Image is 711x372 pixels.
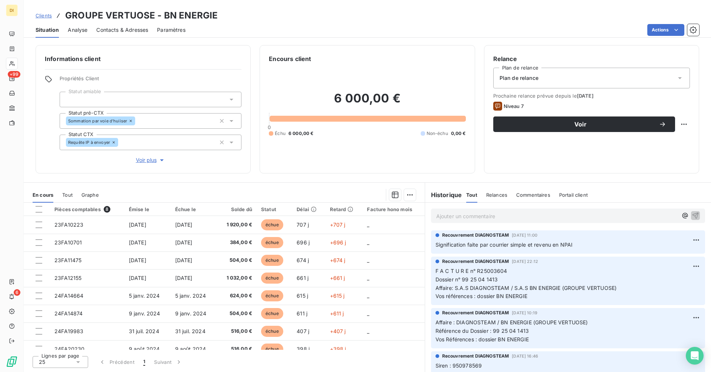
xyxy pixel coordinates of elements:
[68,119,127,123] span: Sommation par voie d'huiiser
[512,311,537,315] span: [DATE] 10:19
[435,336,529,342] span: Vos Références : dossier BN ENERGIE
[435,276,498,283] span: Dossier n° 99 25 04 1413
[60,75,241,86] span: Propriétés Client
[367,206,420,212] div: Facture hono mois
[512,354,538,358] span: [DATE] 16:46
[129,257,146,263] span: [DATE]
[54,328,83,334] span: 24FA19983
[493,116,675,132] button: Voir
[330,206,358,212] div: Retard
[175,328,206,334] span: 31 juil. 2024
[330,239,346,246] span: +696 j
[221,239,252,246] span: 384,00 €
[175,275,193,281] span: [DATE]
[96,26,148,34] span: Contacts & Adresses
[221,345,252,353] span: 516,00 €
[143,358,145,366] span: 1
[297,310,307,317] span: 611 j
[221,257,252,264] span: 504,00 €
[8,71,20,78] span: +99
[686,347,704,365] div: Open Intercom Messenger
[94,354,139,370] button: Précédent
[139,354,150,370] button: 1
[500,74,538,82] span: Plan de relance
[221,274,252,282] span: 1 032,00 €
[442,258,509,265] span: Recouvrement DIAGNOSTEAM
[516,192,550,198] span: Commentaires
[435,285,617,291] span: Affaire: S.A.S DIAGNOSTEAM / S.A.S BN ENERGIE (GROUPE VERTUOSE)
[493,93,690,99] span: Prochaine relance prévue depuis le
[268,124,271,130] span: 0
[175,346,206,352] span: 9 août 2024
[330,346,346,352] span: +398 j
[269,54,311,63] h6: Encours client
[65,9,218,22] h3: GROUPE VERTUOSE - BN ENERGIE
[129,239,146,246] span: [DATE]
[104,206,110,213] span: 8
[367,310,369,317] span: _
[330,257,346,263] span: +674 j
[33,192,53,198] span: En cours
[14,289,20,296] span: 6
[297,257,309,263] span: 674 j
[45,54,241,63] h6: Informations client
[129,328,159,334] span: 31 juil. 2024
[221,292,252,300] span: 624,00 €
[297,221,309,228] span: 707 j
[129,206,166,212] div: Émise le
[129,221,146,228] span: [DATE]
[129,310,160,317] span: 9 janv. 2024
[435,268,507,274] span: F A C T U R E n° R25003604
[502,121,659,127] span: Voir
[367,292,369,299] span: _
[221,310,252,317] span: 504,00 €
[221,221,252,229] span: 1 920,00 €
[442,232,509,239] span: Recouvrement DIAGNOSTEAM
[367,221,369,228] span: _
[367,328,369,334] span: _
[367,346,369,352] span: _
[269,91,465,113] h2: 6 000,00 €
[36,12,52,19] a: Clients
[157,26,186,34] span: Paramètres
[39,358,45,366] span: 25
[297,275,308,281] span: 661 j
[288,130,314,137] span: 6 000,00 €
[261,206,288,212] div: Statut
[68,140,110,145] span: Requête IP à envoyer
[442,353,509,359] span: Recouvrement DIAGNOSTEAM
[297,292,308,299] span: 615 j
[367,239,369,246] span: _
[330,292,345,299] span: +615 j
[81,192,99,198] span: Graphe
[54,310,83,317] span: 24FA14874
[66,96,72,103] input: Ajouter une valeur
[261,255,283,266] span: échue
[367,275,369,281] span: _
[451,130,466,137] span: 0,00 €
[54,275,81,281] span: 23FA12155
[175,257,193,263] span: [DATE]
[261,326,283,337] span: échue
[175,239,193,246] span: [DATE]
[54,239,82,246] span: 23FA10701
[221,328,252,335] span: 516,00 €
[435,241,573,248] span: Signification faite par courrier simple et revenu en NPAI
[6,356,18,368] img: Logo LeanPay
[261,237,283,248] span: échue
[54,346,84,352] span: 24FA20230
[6,4,18,16] div: DI
[504,103,524,109] span: Niveau 7
[442,310,509,316] span: Recouvrement DIAGNOSTEAM
[275,130,286,137] span: Échu
[297,206,321,212] div: Délai
[36,13,52,18] span: Clients
[129,346,160,352] span: 9 août 2024
[559,192,588,198] span: Portail client
[175,292,206,299] span: 5 janv. 2024
[54,221,83,228] span: 23FA10223
[261,273,283,284] span: échue
[512,259,538,264] span: [DATE] 22:12
[577,93,594,99] span: [DATE]
[175,310,207,317] span: 9 janv. 2024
